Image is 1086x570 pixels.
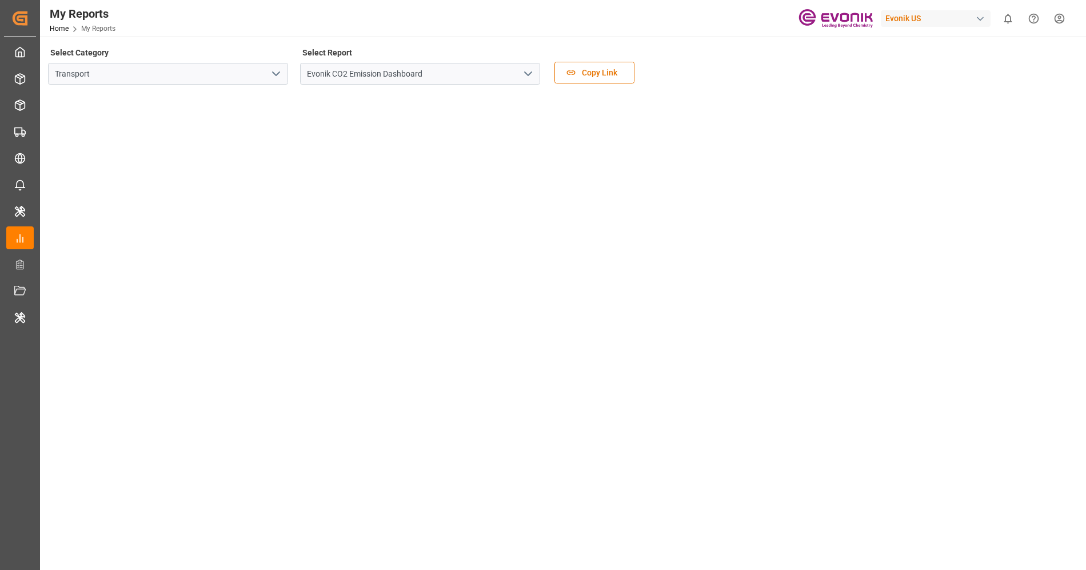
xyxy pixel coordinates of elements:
[519,65,536,83] button: open menu
[50,25,69,33] a: Home
[300,45,354,61] label: Select Report
[881,7,995,29] button: Evonik US
[48,45,110,61] label: Select Category
[554,62,634,83] button: Copy Link
[48,63,288,85] input: Type to search/select
[267,65,284,83] button: open menu
[300,63,540,85] input: Type to search/select
[50,5,115,22] div: My Reports
[798,9,873,29] img: Evonik-brand-mark-Deep-Purple-RGB.jpeg_1700498283.jpeg
[576,67,623,79] span: Copy Link
[881,10,991,27] div: Evonik US
[1021,6,1047,31] button: Help Center
[995,6,1021,31] button: show 0 new notifications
